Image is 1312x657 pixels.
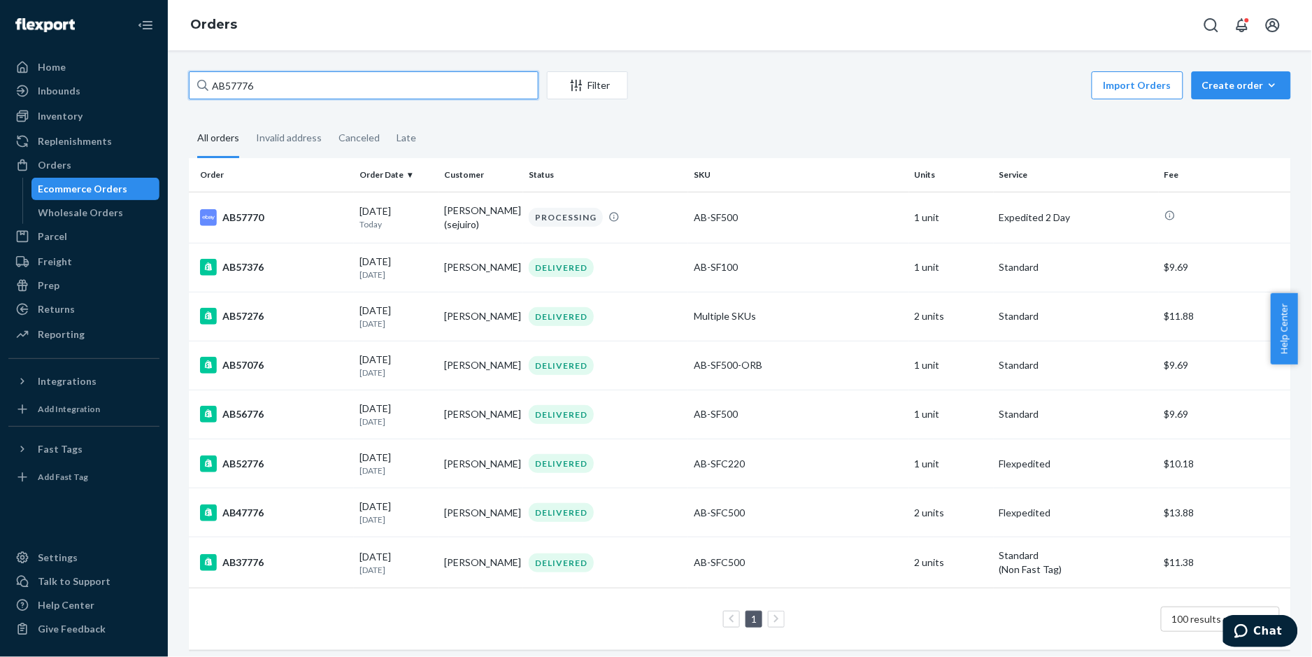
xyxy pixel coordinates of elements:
td: $10.18 [1159,439,1291,488]
a: Page 1 is your current page [748,613,760,625]
div: DELIVERED [529,307,594,326]
button: Open Search Box [1197,11,1225,39]
span: 100 results per page [1172,613,1262,625]
div: Home [38,60,66,74]
ol: breadcrumbs [179,5,248,45]
td: [PERSON_NAME] [438,243,523,292]
div: DELIVERED [529,356,594,375]
td: [PERSON_NAME] [438,390,523,439]
p: Expedited 2 Day [999,211,1153,225]
td: $13.88 [1159,488,1291,537]
div: AB-SFC220 [694,457,903,471]
button: Talk to Support [8,570,159,593]
p: [DATE] [359,465,433,476]
div: Customer [444,169,518,181]
button: Fast Tags [8,438,159,460]
th: Order Date [354,158,438,192]
button: Open notifications [1228,11,1256,39]
div: AB47776 [200,504,348,521]
div: (Non Fast Tag) [999,563,1153,577]
td: $9.69 [1159,243,1291,292]
div: AB57276 [200,308,348,325]
p: Today [359,218,433,230]
span: Help Center [1271,293,1298,365]
div: PROCESSING [529,208,603,227]
div: Reporting [38,327,85,341]
button: Integrations [8,370,159,393]
img: Flexport logo [15,18,75,32]
a: Inventory [8,105,159,127]
div: Settings [38,551,78,565]
div: Late [397,120,416,156]
a: Reporting [8,323,159,346]
div: AB57770 [200,209,348,226]
div: [DATE] [359,255,433,281]
a: Ecommerce Orders [31,178,160,200]
p: [DATE] [359,318,433,330]
input: Search orders [189,71,539,99]
a: Wholesale Orders [31,202,160,224]
td: 1 unit [909,243,994,292]
th: Units [909,158,994,192]
td: 1 unit [909,341,994,390]
button: Create order [1192,71,1291,99]
td: 1 unit [909,192,994,243]
p: Standard [999,309,1153,323]
p: [DATE] [359,269,433,281]
a: Inbounds [8,80,159,102]
a: Settings [8,546,159,569]
div: Filter [548,78,627,92]
div: Wholesale Orders [38,206,124,220]
a: Replenishments [8,130,159,153]
div: AB-SF500-ORB [694,358,903,372]
div: All orders [197,120,239,158]
p: Standard [999,549,1153,563]
th: Service [994,158,1159,192]
td: $11.88 [1159,292,1291,341]
div: [DATE] [359,402,433,428]
div: Replenishments [38,134,112,148]
p: [DATE] [359,514,433,525]
td: 2 units [909,537,994,588]
button: Give Feedback [8,618,159,640]
div: Fast Tags [38,442,83,456]
div: DELIVERED [529,405,594,424]
td: 2 units [909,488,994,537]
td: $9.69 [1159,341,1291,390]
div: [DATE] [359,500,433,525]
a: Prep [8,274,159,297]
td: $11.38 [1159,537,1291,588]
div: DELIVERED [529,454,594,473]
div: DELIVERED [529,258,594,277]
td: $9.69 [1159,390,1291,439]
th: SKU [688,158,908,192]
div: Returns [38,302,75,316]
a: Add Fast Tag [8,466,159,488]
div: Inventory [38,109,83,123]
p: [DATE] [359,416,433,428]
button: Import Orders [1092,71,1183,99]
a: Parcel [8,225,159,248]
td: Multiple SKUs [688,292,908,341]
div: AB56776 [200,406,348,423]
a: Orders [8,154,159,176]
div: Inbounds [38,84,80,98]
div: Parcel [38,229,67,243]
iframe: Opens a widget where you can chat to one of our agents [1223,615,1298,650]
div: AB52776 [200,455,348,472]
div: Give Feedback [38,622,106,636]
td: [PERSON_NAME] [438,537,523,588]
div: Prep [38,278,59,292]
a: Returns [8,298,159,320]
div: Orders [38,158,71,172]
div: [DATE] [359,204,433,230]
div: DELIVERED [529,553,594,572]
td: [PERSON_NAME] [438,292,523,341]
p: Standard [999,260,1153,274]
p: Flexpedited [999,506,1153,520]
p: Standard [999,358,1153,372]
div: AB57076 [200,357,348,374]
p: [DATE] [359,367,433,379]
div: AB37776 [200,554,348,571]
